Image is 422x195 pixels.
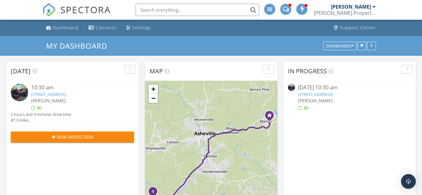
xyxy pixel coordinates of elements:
[149,84,158,94] a: Zoom in
[31,91,66,97] a: [STREET_ADDRESS]
[31,98,66,104] span: [PERSON_NAME]
[314,10,376,16] div: Webb Property Inspection
[42,8,111,21] a: SPECTORA
[150,67,163,75] span: Map
[331,22,378,34] a: Support Center
[288,84,411,111] a: [DATE] 10:30 am [STREET_ADDRESS] [PERSON_NAME]
[149,94,158,103] a: Zoom out
[46,41,112,51] a: My Dashboard
[326,44,354,48] div: Dashboards
[331,4,371,10] div: [PERSON_NAME]
[11,67,31,75] span: [DATE]
[11,84,28,101] img: 9564468%2Fcover_photos%2FQSPXDT59nxQvFlpqxGP2%2Fsmall.jpg
[124,22,153,34] a: Settings
[42,3,56,17] img: The Best Home Inspection Software - Spectora
[136,4,259,16] input: Search everything...
[340,25,376,30] div: Support Center
[31,84,124,91] div: 10:30 am
[323,42,357,50] button: Dashboards
[269,115,273,119] div: 425 Haven Heights, Marion NC 28752
[288,84,295,91] img: 9564468%2Fcover_photos%2FQSPXDT59nxQvFlpqxGP2%2Fsmall.jpg
[60,3,111,16] span: SPECTORA
[11,132,134,143] button: New Inspection
[298,91,333,97] a: [STREET_ADDRESS]
[288,67,327,75] span: In Progress
[44,22,81,34] a: Dashboard
[153,191,157,195] div: 65 Red Oak Ct, Sapphire, NC 28774
[53,25,78,30] div: Dashboard
[11,117,71,123] div: 87.3 miles
[96,25,116,30] div: Contacts
[298,84,401,91] div: [DATE] 10:30 am
[152,190,154,194] i: 1
[86,22,119,34] a: Contacts
[401,174,416,189] div: Open Intercom Messenger
[11,84,134,123] a: 10:30 am [STREET_ADDRESS] [PERSON_NAME] 2 hours and 4 minutes drive time 87.3 miles
[11,112,71,117] div: 2 hours and 4 minutes drive time
[298,98,333,104] span: [PERSON_NAME]
[132,25,151,30] div: Settings
[57,134,93,140] span: New Inspection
